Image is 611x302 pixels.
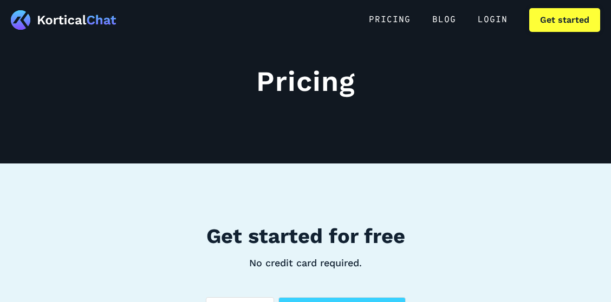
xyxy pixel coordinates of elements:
h2: Get started for free [206,223,405,250]
a: PRICING [358,8,421,32]
h1: Pricing [256,65,355,99]
a: BLOG [421,8,467,32]
p: No credit card required. [249,255,362,270]
a: Login [467,8,518,32]
a: Get started [529,8,600,32]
